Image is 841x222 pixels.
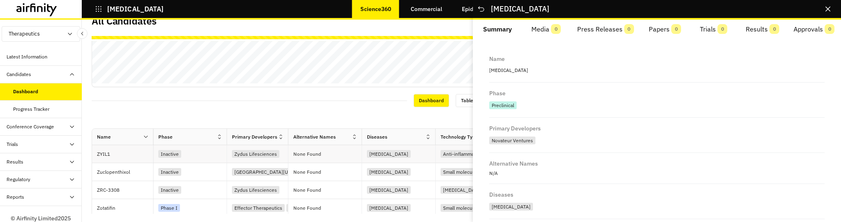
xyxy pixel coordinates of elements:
[787,20,841,39] button: Approvals
[641,20,689,39] button: Papers
[456,94,479,107] div: Table
[7,71,31,78] div: Candidates
[7,53,47,61] div: Latest Information
[489,170,825,177] p: N/A
[489,89,506,96] div: Phase
[293,170,321,175] p: None Found
[232,133,277,141] div: Primary Developers
[158,204,180,212] div: Phase I
[2,26,80,42] button: Therapeutics
[441,168,497,176] div: Small molecule antiviral
[489,135,825,146] div: Novateur Ventures
[571,20,641,39] button: Press Releases
[441,204,479,212] div: Small molecule
[489,65,825,76] div: Zileuton
[489,55,505,62] div: Name
[489,65,825,76] p: [MEDICAL_DATA]
[689,20,738,39] button: Trials
[825,24,834,34] span: 0
[551,24,561,34] span: 0
[13,105,49,113] div: Progress Tracker
[232,186,279,194] div: Zydus Lifesciences
[367,204,411,212] div: [MEDICAL_DATA]
[489,191,513,197] div: Diseases
[624,24,634,34] span: 0
[286,204,312,212] div: Medpace
[489,124,541,131] div: Primary Developers
[97,204,153,212] p: Zotatifin
[489,101,517,109] div: Preclinical
[7,176,30,183] div: Regulatory
[414,94,449,107] div: Dashboard
[97,168,153,176] p: Zuclopenthixol
[95,2,164,16] button: [MEDICAL_DATA]
[671,24,681,34] span: 0
[13,88,38,95] div: Dashboard
[738,20,787,39] button: Results
[77,28,88,39] button: Close Sidebar
[97,150,153,158] p: ZYIL1
[522,20,570,39] button: Media
[489,203,533,211] div: [MEDICAL_DATA]
[158,133,173,141] div: Phase
[232,204,285,212] div: Effector Therapeutics
[441,133,478,141] div: Technology Type
[489,99,825,111] div: Preclinical
[473,20,522,39] button: Summary
[7,123,54,130] div: Conference Coverage
[489,159,538,166] div: Alternative Names
[293,133,336,141] div: Alternative Names
[489,201,825,212] div: COVID-19
[293,152,321,157] p: None Found
[158,168,181,176] div: Inactive
[293,206,321,211] p: None Found
[441,150,561,158] div: Anti-inflammatory/immunomodulator (non steroidal)
[489,137,535,144] div: Novateur Ventures
[441,186,484,194] div: [MEDICAL_DATA]
[360,6,391,12] p: Science360
[7,158,23,166] div: Results
[97,186,153,194] p: ZRC-3308
[367,168,411,176] div: [MEDICAL_DATA]
[158,186,181,194] div: Inactive
[367,186,411,194] div: [MEDICAL_DATA]
[97,133,111,141] div: Name
[367,133,387,141] div: Diseases
[7,141,18,148] div: Trials
[293,188,321,193] p: None Found
[107,5,164,13] p: [MEDICAL_DATA]
[158,150,181,158] div: Inactive
[717,24,727,34] span: 0
[232,168,312,176] div: [GEOGRAPHIC_DATA][US_STATE]
[7,193,24,201] div: Reports
[92,15,157,27] h2: All Candidates
[769,24,779,34] span: 0
[232,150,279,158] div: Zydus Lifesciences
[367,150,411,158] div: [MEDICAL_DATA]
